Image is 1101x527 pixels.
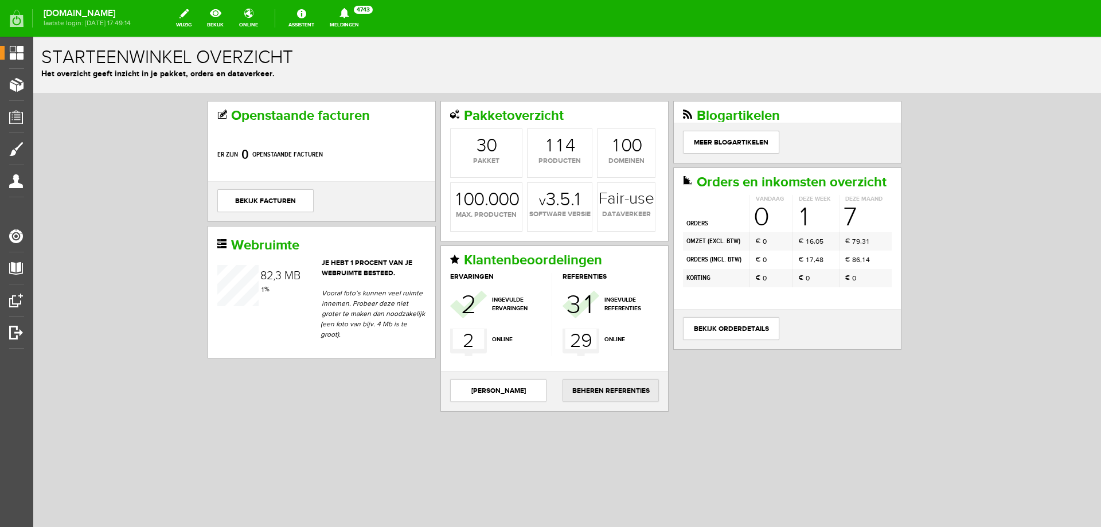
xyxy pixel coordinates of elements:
span: producten [494,119,559,130]
div: 7 [819,200,822,210]
h2: Webruimte [184,201,393,216]
td: orders ( ) [650,214,716,232]
span: ingevulde referenties [571,259,624,276]
div: 8 [227,233,233,245]
b: incl. BTW [678,218,706,227]
div: 8 [786,218,790,228]
strong: Fair-use [565,154,621,170]
span: , [827,200,829,208]
div: 3 [242,233,248,245]
div: 7 [776,218,780,228]
div: 0 [475,154,486,173]
span: laatste login: [DATE] 17:49:14 [44,20,131,26]
div: 2 [233,233,240,245]
header: Je hebt 1 procent van je webruimte besteed. [184,221,393,242]
div: 1 [524,100,529,119]
span: v [506,157,513,173]
div: 4 [782,218,786,228]
h2: Klantenbeoordelingen [417,216,626,231]
div: 4 [833,218,837,228]
th: Deze maand [806,158,858,167]
a: bekijk [200,6,231,31]
span: , [780,218,782,227]
h1: Starteenwinkel overzicht [8,11,1060,31]
div: 1 [767,167,775,194]
div: 0 [598,100,609,119]
div: 1 [580,100,585,119]
div: 1 [773,200,775,210]
span: 0 [819,236,823,247]
td: korting [650,232,716,251]
div: 6 [776,200,780,210]
a: Meldingen4743 [323,6,366,31]
td: orders [650,167,716,196]
a: bekijk facturen [184,153,280,175]
span: ingevulde ervaringen [459,259,512,276]
div: 0 [455,154,466,173]
h2: Blogartikelen [650,72,858,87]
span: , [780,200,782,208]
span: online [571,299,624,307]
span: 0 [729,218,733,228]
div: 3 [829,200,833,210]
h3: ervaringen [417,236,518,244]
span: 1 [227,248,231,258]
span: , [240,233,242,247]
strong: [DOMAIN_NAME] [44,10,131,17]
a: Assistent [282,6,321,31]
span: 0 [729,236,733,247]
div: 0 [453,100,464,119]
strong: 3.5.1 [506,154,547,173]
p: Het overzicht geeft inzicht in je pakket, orders en dataverkeer. [8,31,1060,43]
div: 2 [537,292,548,317]
a: wijzig [169,6,198,31]
div: 0 [588,100,599,119]
h2: Openstaande facturen [184,72,393,87]
div: 1 [513,100,519,119]
a: online [232,6,265,31]
a: Meer blogartikelen [650,94,746,117]
div: 1 [829,218,831,228]
span: % [227,248,236,256]
span: , [827,218,829,227]
div: 7 [810,167,823,194]
div: 4 [532,100,542,119]
div: 3 [533,255,548,282]
h2: Orders en inkomsten overzicht [650,138,858,153]
span: pakket [417,119,489,130]
div: 0 [430,154,441,173]
span: software versie [494,173,559,183]
span: online [459,299,512,307]
td: omzet ( ) [650,196,716,214]
div: 0 [440,154,451,173]
span: domeinen [564,119,622,130]
div: 1 [423,154,428,173]
th: Vandaag [716,158,759,167]
h2: Pakketoverzicht [417,72,626,87]
div: 3 [443,100,453,119]
div: 0 [465,154,476,173]
b: excl. BTW [676,200,705,209]
div: 1 [551,255,559,282]
span: 0 [720,167,735,194]
span: 0 [772,236,776,247]
a: [PERSON_NAME] [417,342,513,365]
span: . [451,153,455,174]
div: 1 [833,200,835,210]
div: 0 [782,200,786,210]
p: Vooral foto’s kunnen veel ruimte innemen. Probeer deze niet groter te maken dan noodzakelijk (een... [287,251,393,303]
span: max. producten [417,173,489,184]
div: 8 [819,218,823,228]
p: Er zijn openstaande facturen [184,108,393,128]
div: 2 [428,255,443,282]
th: Deze week [759,158,806,167]
span: 4743 [354,6,373,14]
span: 0 [729,200,733,210]
div: 9 [823,200,827,210]
strong: 0 [208,110,216,126]
a: Beheren Referenties [529,342,626,365]
a: bekijk orderdetails [650,280,746,303]
div: 9 [548,292,559,317]
div: 5 [786,200,790,210]
div: 6 [823,218,827,228]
